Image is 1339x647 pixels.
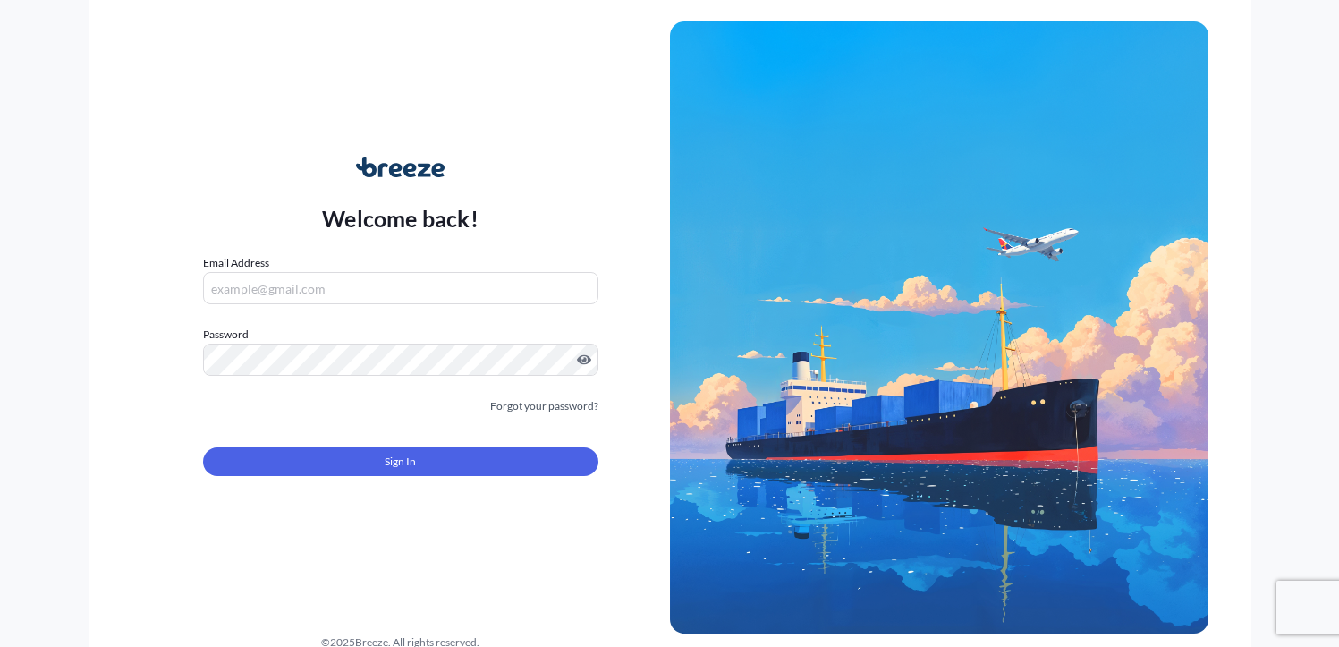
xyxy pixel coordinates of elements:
[203,447,598,476] button: Sign In
[670,21,1208,634] img: Ship illustration
[490,397,598,415] a: Forgot your password?
[322,204,479,233] p: Welcome back!
[203,254,269,272] label: Email Address
[385,453,416,471] span: Sign In
[203,326,598,344] label: Password
[577,353,591,367] button: Show password
[203,272,598,304] input: example@gmail.com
